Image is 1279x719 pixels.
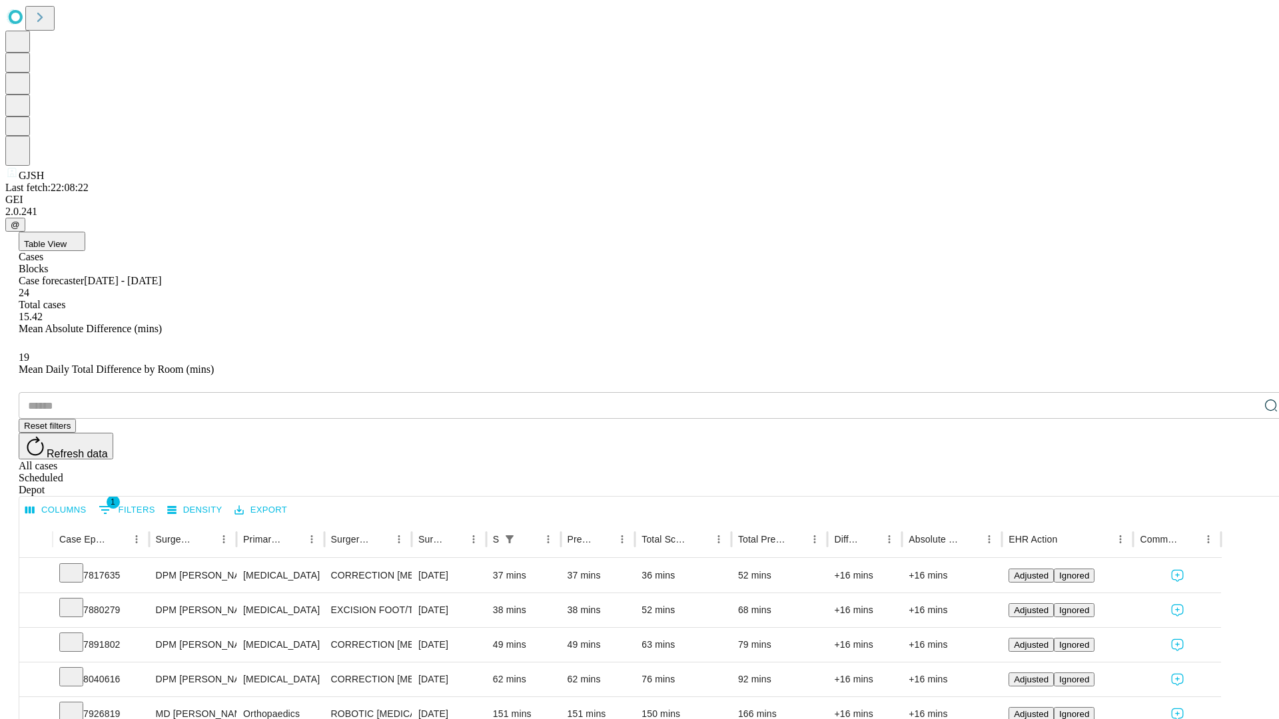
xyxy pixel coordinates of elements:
[493,559,554,593] div: 37 mins
[196,530,214,549] button: Sort
[1014,605,1049,615] span: Adjusted
[109,530,127,549] button: Sort
[1054,603,1094,617] button: Ignored
[19,275,84,286] span: Case forecaster
[26,634,46,657] button: Expand
[446,530,464,549] button: Sort
[1054,672,1094,686] button: Ignored
[1009,603,1054,617] button: Adjusted
[418,593,480,627] div: [DATE]
[834,662,895,696] div: +16 mins
[156,559,230,593] div: DPM [PERSON_NAME] [PERSON_NAME]
[243,559,317,593] div: [MEDICAL_DATA]
[214,530,233,549] button: Menu
[1059,640,1089,650] span: Ignored
[164,500,226,521] button: Density
[1054,569,1094,583] button: Ignored
[331,662,405,696] div: CORRECTION [MEDICAL_DATA], CHIELECTOMY WITHOUT IMPLANT
[1059,605,1089,615] span: Ignored
[5,206,1274,218] div: 2.0.241
[805,530,824,549] button: Menu
[156,662,230,696] div: DPM [PERSON_NAME] [PERSON_NAME]
[22,500,90,521] button: Select columns
[1014,709,1049,719] span: Adjusted
[834,593,895,627] div: +16 mins
[1009,569,1054,583] button: Adjusted
[738,628,821,662] div: 79 mins
[641,559,725,593] div: 36 mins
[641,628,725,662] div: 63 mins
[19,419,76,433] button: Reset filters
[156,593,230,627] div: DPM [PERSON_NAME] [PERSON_NAME]
[1059,571,1089,581] span: Ignored
[24,239,67,249] span: Table View
[243,534,282,545] div: Primary Service
[5,194,1274,206] div: GEI
[26,599,46,622] button: Expand
[641,534,689,545] div: Total Scheduled Duration
[95,499,159,521] button: Show filters
[59,534,107,545] div: Case Epic Id
[59,662,143,696] div: 8040616
[641,662,725,696] div: 76 mins
[418,534,444,545] div: Surgery Date
[107,495,120,509] span: 1
[5,218,25,232] button: @
[500,530,519,549] button: Show filters
[243,593,317,627] div: [MEDICAL_DATA]
[24,421,71,431] span: Reset filters
[284,530,302,549] button: Sort
[1009,534,1057,545] div: EHR Action
[568,628,629,662] div: 49 mins
[59,593,143,627] div: 7880279
[738,559,821,593] div: 52 mins
[493,534,499,545] div: Scheduled In Room Duration
[11,220,20,230] span: @
[26,668,46,692] button: Expand
[19,232,85,251] button: Table View
[331,559,405,593] div: CORRECTION [MEDICAL_DATA]
[19,323,162,334] span: Mean Absolute Difference (mins)
[59,628,143,662] div: 7891802
[568,662,629,696] div: 62 mins
[539,530,558,549] button: Menu
[371,530,390,549] button: Sort
[568,534,594,545] div: Predicted In Room Duration
[19,363,214,375] span: Mean Daily Total Difference by Room (mins)
[19,287,29,298] span: 24
[738,534,786,545] div: Total Predicted Duration
[787,530,805,549] button: Sort
[493,628,554,662] div: 49 mins
[302,530,321,549] button: Menu
[909,559,995,593] div: +16 mins
[19,433,113,459] button: Refresh data
[19,352,29,363] span: 19
[493,593,554,627] div: 38 mins
[738,593,821,627] div: 68 mins
[834,628,895,662] div: +16 mins
[594,530,613,549] button: Sort
[1059,530,1077,549] button: Sort
[243,628,317,662] div: [MEDICAL_DATA]
[418,662,480,696] div: [DATE]
[980,530,999,549] button: Menu
[568,593,629,627] div: 38 mins
[5,182,89,193] span: Last fetch: 22:08:22
[464,530,483,549] button: Menu
[691,530,709,549] button: Sort
[1014,640,1049,650] span: Adjusted
[1059,674,1089,684] span: Ignored
[156,628,230,662] div: DPM [PERSON_NAME] [PERSON_NAME]
[909,534,960,545] div: Absolute Difference
[738,662,821,696] div: 92 mins
[834,559,895,593] div: +16 mins
[231,500,290,521] button: Export
[418,628,480,662] div: [DATE]
[1140,534,1178,545] div: Comments
[26,565,46,588] button: Expand
[331,628,405,662] div: CORRECTION [MEDICAL_DATA], DISTAL [MEDICAL_DATA] [MEDICAL_DATA]
[834,534,860,545] div: Difference
[909,662,995,696] div: +16 mins
[59,559,143,593] div: 7817635
[127,530,146,549] button: Menu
